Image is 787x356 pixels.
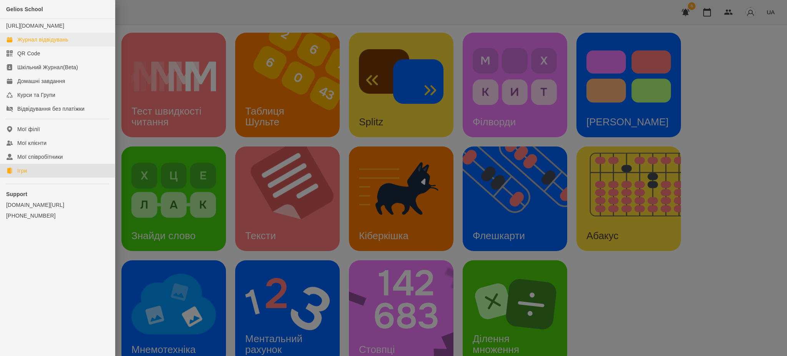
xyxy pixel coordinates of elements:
[17,63,78,71] div: Шкільний Журнал(Beta)
[17,50,40,57] div: QR Code
[6,23,64,29] a: [URL][DOMAIN_NAME]
[6,201,109,209] a: [DOMAIN_NAME][URL]
[6,212,109,220] a: [PHONE_NUMBER]
[17,105,85,113] div: Відвідування без платіжки
[17,153,63,161] div: Мої співробітники
[17,77,65,85] div: Домашні завдання
[17,36,68,43] div: Журнал відвідувань
[17,139,46,147] div: Мої клієнти
[17,91,55,99] div: Курси та Групи
[6,190,109,198] p: Support
[6,6,43,12] span: Gelios School
[17,167,27,175] div: Ігри
[17,125,40,133] div: Мої філії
